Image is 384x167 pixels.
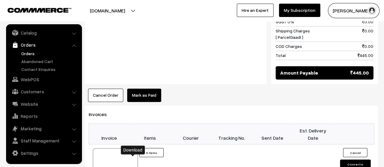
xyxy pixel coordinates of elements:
a: Mark as Paid [127,89,161,102]
span: 445.00 [358,52,373,58]
span: Invoices [89,111,114,117]
th: Sent Date [252,124,293,144]
span: 0.00 [362,43,373,49]
span: Total [276,52,286,58]
span: Amount Payable [280,69,318,76]
a: Website [8,99,80,109]
button: Cancel [343,148,367,157]
span: Shipping Charges [ ParcelGaadi ] [276,28,310,40]
th: Courier [170,124,211,144]
button: 6 Items [139,148,164,157]
span: 0.00 [362,28,373,40]
a: Orders [20,50,80,57]
a: Orders [8,39,80,50]
th: Tracking No. [211,124,252,144]
a: COMMMERCE [8,6,61,13]
a: Catalog [8,27,80,38]
img: user [367,6,376,15]
th: Items [130,124,170,144]
th: Invoice [89,124,130,144]
a: Hire an Expert [237,4,274,17]
span: 445.00 [350,69,369,76]
span: SGST 0% [276,18,294,25]
th: Est. Delivery Date [293,124,333,144]
a: My Subscription [279,4,320,17]
span: 0.00 [362,18,373,25]
div: Download [121,145,145,154]
img: COMMMERCE [8,8,71,12]
a: Customers [8,86,80,97]
a: Contact Enquires [20,66,80,72]
button: [DOMAIN_NAME] [69,3,146,18]
a: Settings [8,148,80,159]
a: Staff Management [8,135,80,146]
button: Cancel Order [88,89,123,102]
button: [PERSON_NAME] [328,3,379,18]
a: Abandoned Cart [20,58,80,65]
a: Marketing [8,123,80,134]
span: COD Charges [276,43,302,49]
a: Reports [8,111,80,122]
a: WebPOS [8,74,80,85]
